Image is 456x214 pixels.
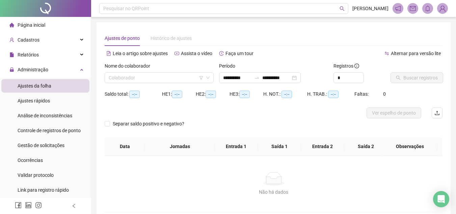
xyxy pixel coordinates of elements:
[18,187,69,193] span: Link para registro rápido
[9,23,14,27] span: home
[254,75,260,80] span: to
[230,90,263,98] div: HE 3:
[254,75,260,80] span: swap-right
[162,90,196,98] div: HE 1:
[172,91,182,98] span: --:--
[181,51,212,56] span: Assista o vídeo
[410,5,416,11] span: mail
[225,51,253,56] span: Faça um tour
[9,67,14,72] span: lock
[18,128,81,133] span: Controle de registros de ponto
[215,137,258,156] th: Entrada 1
[18,172,54,178] span: Validar protocolo
[18,52,39,57] span: Relatórios
[301,137,344,156] th: Entrada 2
[9,52,14,57] span: file
[437,3,448,14] img: 90425
[281,91,292,98] span: --:--
[18,22,45,28] span: Página inicial
[258,137,301,156] th: Saída 1
[18,83,51,89] span: Ajustes da folha
[151,35,192,41] span: Histórico de ajustes
[196,90,230,98] div: HE 2:
[219,51,224,56] span: history
[382,137,437,156] th: Observações
[340,6,345,11] span: search
[367,108,421,118] button: Ver espelho de ponto
[388,143,432,150] span: Observações
[239,91,250,98] span: --:--
[35,202,42,209] span: instagram
[391,51,441,56] span: Alternar para versão lite
[105,137,145,156] th: Data
[9,38,14,42] span: user-add
[354,91,370,97] span: Faltas:
[129,91,140,98] span: --:--
[433,191,449,207] div: Open Intercom Messenger
[307,90,354,98] div: H. TRAB.:
[18,158,43,163] span: Ocorrências
[219,62,240,70] label: Período
[18,113,72,118] span: Análise de inconsistências
[352,5,388,12] span: [PERSON_NAME]
[113,188,434,196] div: Não há dados
[383,91,386,97] span: 0
[395,5,401,11] span: notification
[18,98,50,103] span: Ajustes rápidos
[18,143,64,148] span: Gestão de solicitações
[425,5,431,11] span: bell
[113,51,168,56] span: Leia o artigo sobre ajustes
[333,62,359,70] span: Registros
[72,204,76,208] span: left
[206,76,210,80] span: down
[434,110,440,116] span: upload
[145,137,214,156] th: Jornadas
[354,64,359,68] span: info-circle
[106,51,111,56] span: file-text
[25,202,32,209] span: linkedin
[18,67,48,72] span: Administração
[328,91,339,98] span: --:--
[105,35,140,41] span: Ajustes de ponto
[199,76,203,80] span: filter
[105,90,162,98] div: Saldo total:
[175,51,179,56] span: youtube
[263,90,307,98] div: H. NOT.:
[391,72,443,83] button: Buscar registros
[15,202,22,209] span: facebook
[105,62,155,70] label: Nome do colaborador
[206,91,216,98] span: --:--
[384,51,389,56] span: swap
[110,120,187,127] span: Separar saldo positivo e negativo?
[344,137,387,156] th: Saída 2
[18,37,39,43] span: Cadastros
